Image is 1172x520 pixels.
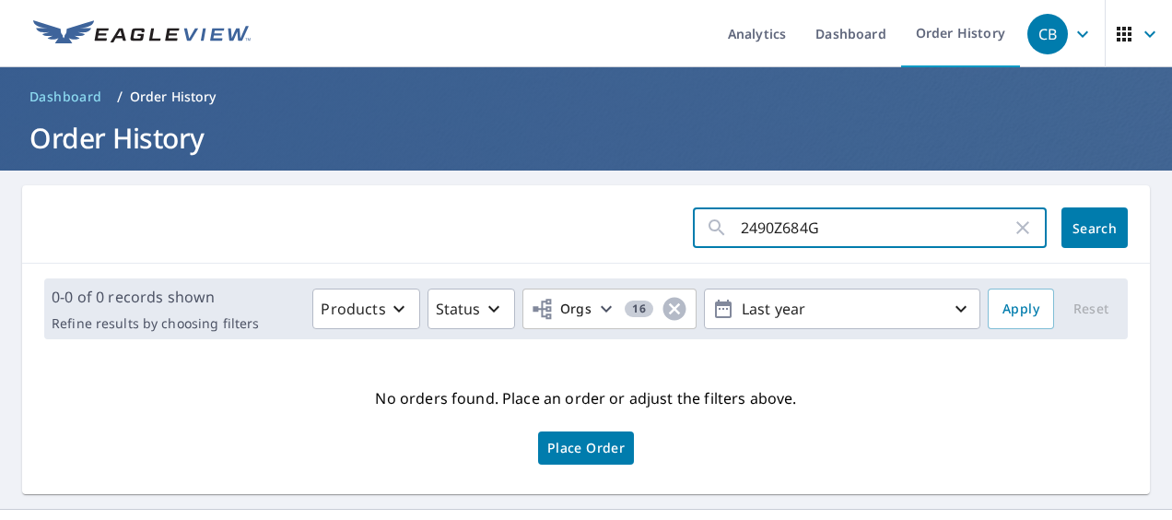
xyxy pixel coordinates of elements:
p: 0-0 of 0 records shown [52,286,259,308]
h1: Order History [22,119,1150,157]
p: Last year [734,293,950,325]
p: Products [321,298,385,320]
span: Search [1076,219,1113,237]
button: Search [1061,207,1128,248]
p: Refine results by choosing filters [52,315,259,332]
span: Dashboard [29,88,102,106]
div: CB [1027,14,1068,54]
button: Orgs16 [522,289,697,329]
p: Status [436,298,481,320]
button: Products [312,289,419,329]
button: Apply [988,289,1054,329]
nav: breadcrumb [22,82,1150,112]
input: Address, Report #, Claim ID, etc. [741,202,1012,254]
li: / [117,86,123,108]
a: Place Order [538,431,634,465]
a: Dashboard [22,82,110,112]
button: Last year [704,289,980,329]
span: Apply [1002,298,1039,321]
span: 16 [625,302,653,315]
p: No orders found. Place an order or adjust the filters above. [375,384,796,413]
span: Orgs [531,298,592,321]
p: Order History [130,88,217,106]
button: Status [428,289,515,329]
img: EV Logo [33,20,251,48]
span: Place Order [547,443,625,453]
